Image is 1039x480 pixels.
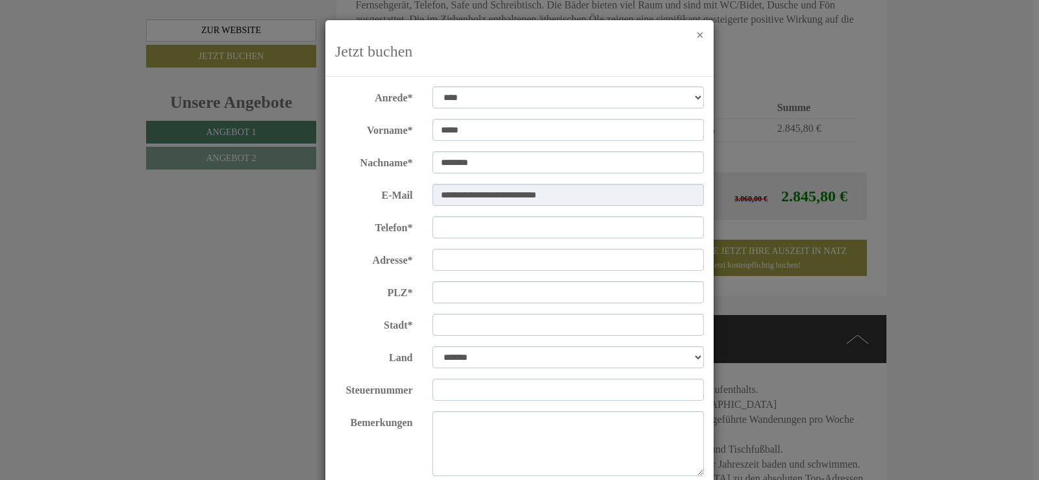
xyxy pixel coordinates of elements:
label: Anrede* [325,86,423,106]
button: × [696,29,704,42]
label: Steuernummer [325,379,423,398]
label: Stadt* [325,314,423,333]
label: Land [325,346,423,366]
label: E-Mail [325,184,423,203]
label: Bemerkungen [325,411,423,431]
label: Nachname* [325,151,423,171]
h3: Jetzt buchen [335,43,704,60]
label: Vorname* [325,119,423,138]
label: Adresse* [325,249,423,268]
label: Telefon* [325,216,423,236]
